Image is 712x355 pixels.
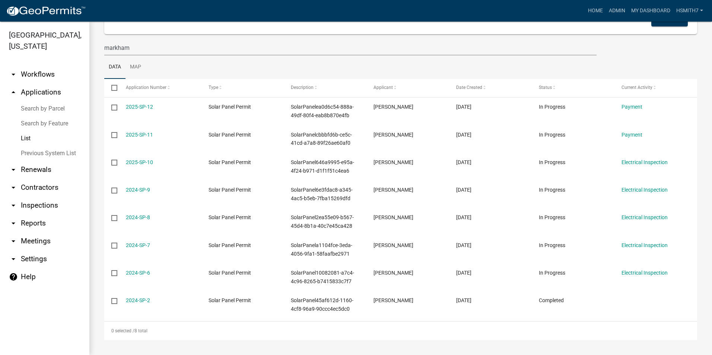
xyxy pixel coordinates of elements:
i: arrow_drop_down [9,201,18,210]
i: arrow_drop_down [9,183,18,192]
span: In Progress [539,159,565,165]
span: SolarPanel2ea55e09-b567-45d4-8b1a-40c7e45ca428 [291,214,354,229]
span: Description [291,85,314,90]
a: 2024-SP-6 [126,270,150,276]
span: Solar Panel Permit [209,270,251,276]
a: 2025-SP-10 [126,159,153,165]
a: Payment [622,132,642,138]
i: arrow_drop_up [9,88,18,97]
div: 8 total [104,322,697,340]
a: Electrical Inspection [622,214,668,220]
datatable-header-cell: Type [201,79,284,97]
datatable-header-cell: Date Created [449,79,532,97]
a: Map [125,55,146,79]
datatable-header-cell: Current Activity [614,79,697,97]
span: Status [539,85,552,90]
a: 2024-SP-7 [126,242,150,248]
a: Electrical Inspection [622,187,668,193]
a: 2025-SP-11 [126,132,153,138]
span: 08/04/2025 [456,159,471,165]
i: arrow_drop_down [9,237,18,246]
span: Solar Panel Permit [209,159,251,165]
a: 2024-SP-2 [126,297,150,303]
span: Date Created [456,85,482,90]
datatable-header-cell: Select [104,79,118,97]
span: 02/15/2024 [456,297,471,303]
span: Completed [539,297,564,303]
span: In Progress [539,132,565,138]
a: My Dashboard [628,4,673,18]
datatable-header-cell: Status [532,79,614,97]
span: Matthew Thomas Markham [374,187,413,193]
span: Solar Panel Permit [209,132,251,138]
i: arrow_drop_down [9,255,18,263]
a: Data [104,55,125,79]
datatable-header-cell: Description [284,79,366,97]
i: arrow_drop_down [9,165,18,174]
span: 09/04/2024 [456,214,471,220]
span: Application Number [126,85,166,90]
span: In Progress [539,242,565,248]
span: Solar Panel Permit [209,242,251,248]
a: Electrical Inspection [622,242,668,248]
span: SolarPanel646a9995-e95a-4f24-b971-d1f1f51c4ea6 [291,159,354,174]
a: 2025-SP-12 [126,104,153,110]
span: Solar Panel Permit [209,187,251,193]
span: 09/03/2024 [456,270,471,276]
span: SolarPanel10082081-a7c4-4c96-8265-b7415833c7f7 [291,270,354,284]
span: Solar Panel Permit [209,214,251,220]
span: In Progress [539,104,565,110]
a: 2024-SP-8 [126,214,150,220]
span: SolarPanelea0d6c54-888a-49df-80f4-eab8b870e4fb [291,104,354,118]
span: Current Activity [622,85,652,90]
a: 2024-SP-9 [126,187,150,193]
span: SolarPanel6e3fdac8-a345-4ac5-b5eb-7fba15269dfd [291,187,353,201]
a: Electrical Inspection [622,159,668,165]
span: Matthew Thomas Markham [374,242,413,248]
span: Solar Panel Permit [209,104,251,110]
span: Matthew Thomas Markham [374,159,413,165]
a: Home [585,4,606,18]
a: Electrical Inspection [622,270,668,276]
span: 09/04/2024 [456,187,471,193]
i: arrow_drop_down [9,70,18,79]
span: Matthew Thomas Markham [374,270,413,276]
span: Type [209,85,218,90]
span: Matthew Thomas Markham [374,132,413,138]
span: SolarPanela1104fce-3eda-4056-9fa1-58faafbe2971 [291,242,352,257]
span: Applicant [374,85,393,90]
a: Admin [606,4,628,18]
datatable-header-cell: Applicant [366,79,449,97]
span: SolarPanel45af612d-1160-4cf8-96a9-90ccc4ec5dc0 [291,297,353,312]
input: Search for applications [104,40,597,55]
i: arrow_drop_down [9,219,18,228]
datatable-header-cell: Application Number [118,79,201,97]
a: hsmith7 [673,4,706,18]
span: In Progress [539,270,565,276]
span: SolarPanelcbbbfd6b-ce5c-41cd-a7a8-89f26ae60af0 [291,132,352,146]
span: Matthew Thomas Markham [374,214,413,220]
span: 09/04/2024 [456,242,471,248]
i: help [9,272,18,281]
span: 09/11/2025 [456,104,471,110]
span: In Progress [539,214,565,220]
button: Columns [651,13,688,26]
span: 0 selected / [111,328,134,333]
span: In Progress [539,187,565,193]
span: Solar Panel Permit [209,297,251,303]
span: Matthew Thomas Markham [374,297,413,303]
span: Matthew Thomas Markham [374,104,413,110]
a: Payment [622,104,642,110]
span: 08/20/2025 [456,132,471,138]
a: + Filter [113,13,145,26]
